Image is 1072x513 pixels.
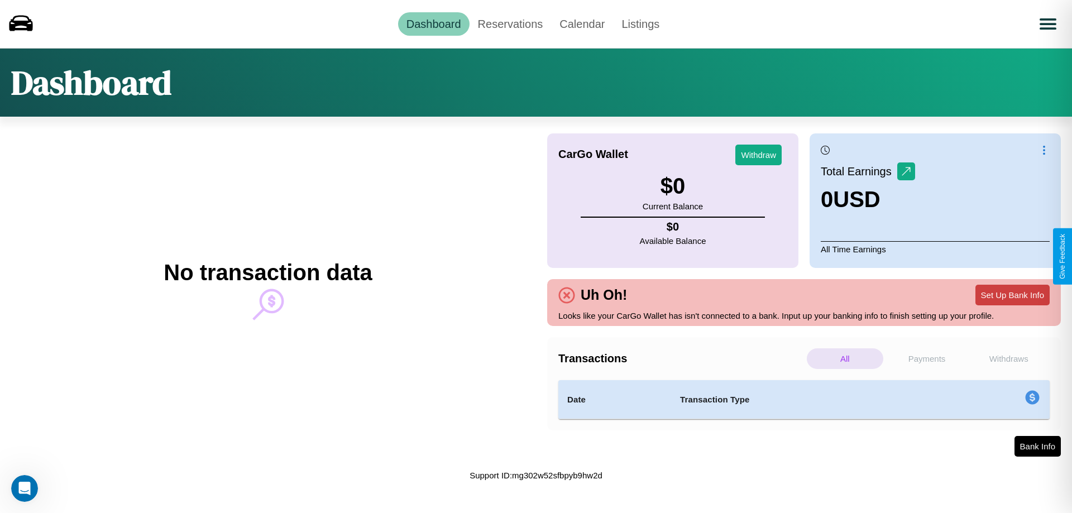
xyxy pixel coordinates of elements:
[11,475,38,502] iframe: Intercom live chat
[640,220,706,233] h4: $ 0
[558,148,628,161] h4: CarGo Wallet
[567,393,662,406] h4: Date
[680,393,934,406] h4: Transaction Type
[889,348,965,369] p: Payments
[807,348,883,369] p: All
[398,12,470,36] a: Dashboard
[643,174,703,199] h3: $ 0
[975,285,1050,305] button: Set Up Bank Info
[470,468,602,483] p: Support ID: mg302w52sfbpyb9hw2d
[575,287,633,303] h4: Uh Oh!
[821,187,915,212] h3: 0 USD
[640,233,706,248] p: Available Balance
[558,308,1050,323] p: Looks like your CarGo Wallet has isn't connected to a bank. Input up your banking info to finish ...
[11,60,171,106] h1: Dashboard
[551,12,613,36] a: Calendar
[164,260,372,285] h2: No transaction data
[613,12,668,36] a: Listings
[558,380,1050,419] table: simple table
[1014,436,1061,457] button: Bank Info
[821,161,897,181] p: Total Earnings
[821,241,1050,257] p: All Time Earnings
[643,199,703,214] p: Current Balance
[970,348,1047,369] p: Withdraws
[470,12,552,36] a: Reservations
[1032,8,1064,40] button: Open menu
[735,145,782,165] button: Withdraw
[1059,234,1066,279] div: Give Feedback
[558,352,804,365] h4: Transactions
